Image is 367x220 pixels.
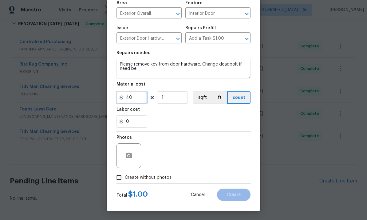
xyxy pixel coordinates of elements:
button: ft [212,91,227,104]
button: Open [174,34,182,43]
button: Create [217,189,251,201]
button: Open [243,10,251,18]
h5: Repairs needed [116,51,151,55]
button: sqft [193,91,212,104]
h5: Labor cost [116,107,140,112]
h5: Issue [116,26,128,30]
h5: Material cost [116,82,145,86]
button: count [227,91,251,104]
textarea: Please remove key from door hardware. Change deadbolt if need be. [116,59,251,78]
button: Cancel [181,189,215,201]
span: Create without photos [125,174,172,181]
h5: Photos [116,135,132,140]
button: Open [174,10,182,18]
h5: Feature [185,1,203,5]
h5: Repairs Prefill [185,26,216,30]
h5: Area [116,1,127,5]
span: Cancel [191,193,205,197]
div: Total [116,191,148,198]
button: Open [243,34,251,43]
span: $ 1.00 [128,190,148,198]
span: Create [227,193,241,197]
